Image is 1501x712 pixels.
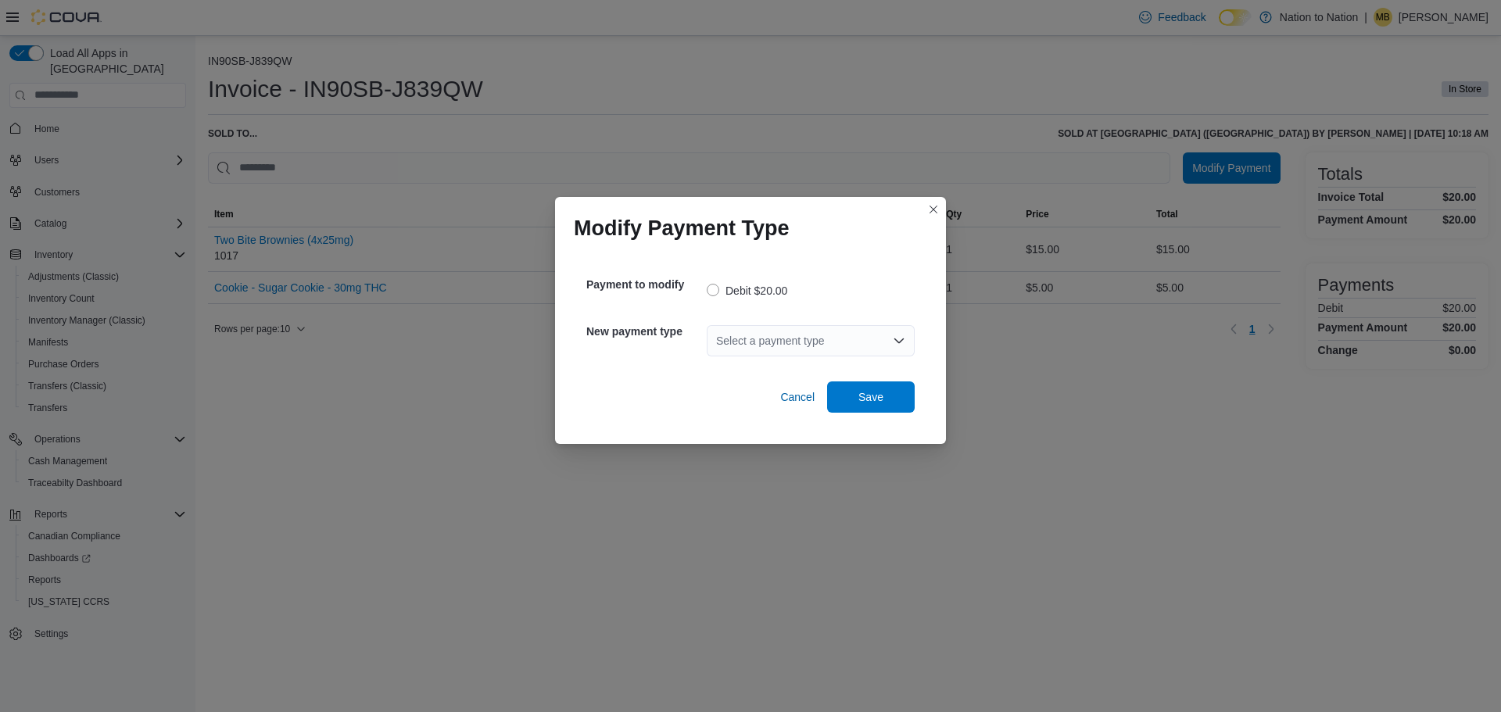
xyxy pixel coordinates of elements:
[586,269,704,300] h5: Payment to modify
[858,389,883,405] span: Save
[893,335,905,347] button: Open list of options
[827,381,915,413] button: Save
[924,200,943,219] button: Closes this modal window
[707,281,787,300] label: Debit $20.00
[586,316,704,347] h5: New payment type
[774,381,821,413] button: Cancel
[574,216,790,241] h1: Modify Payment Type
[716,331,718,350] input: Accessible screen reader label
[780,389,815,405] span: Cancel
